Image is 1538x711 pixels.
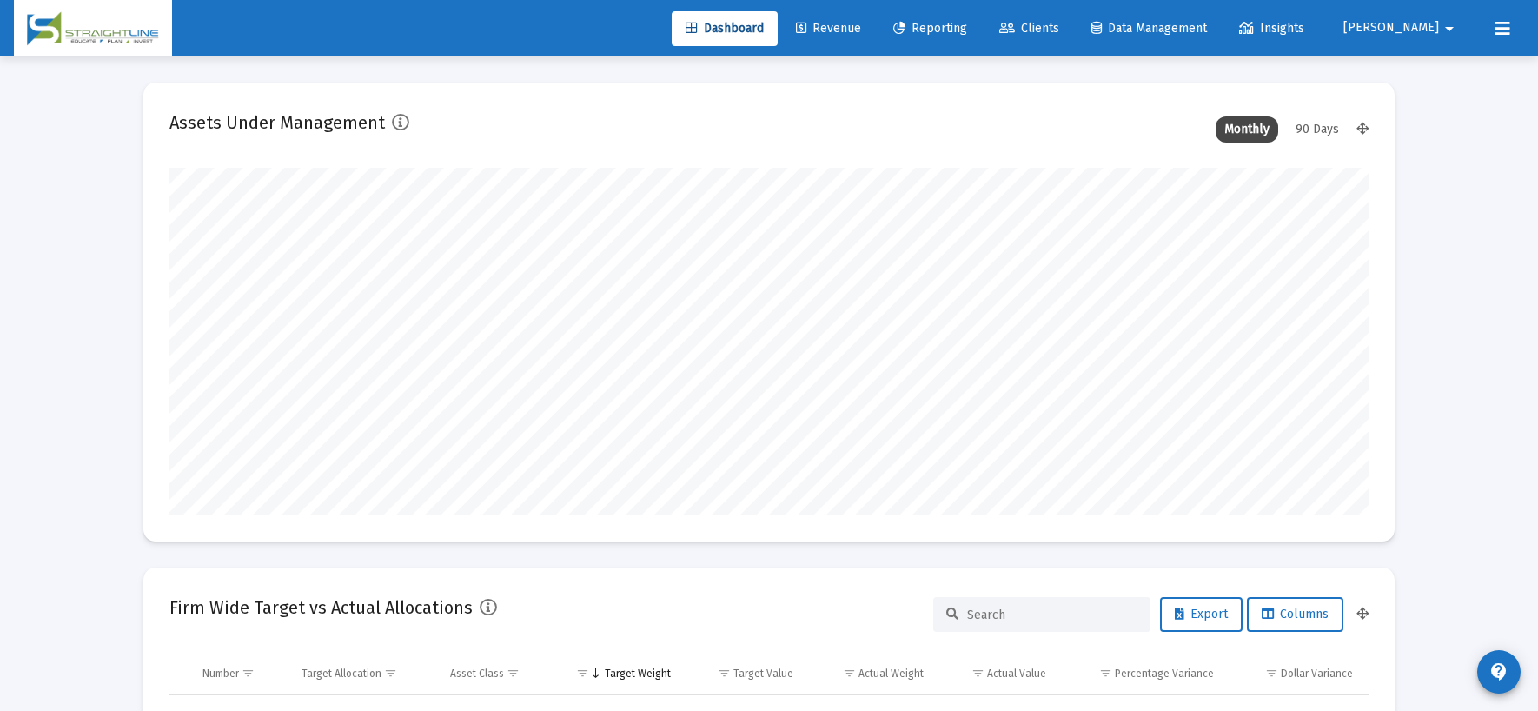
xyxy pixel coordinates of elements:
button: Columns [1247,597,1343,632]
span: Clients [999,21,1059,36]
a: Insights [1225,11,1318,46]
mat-icon: arrow_drop_down [1439,11,1460,46]
span: Revenue [796,21,861,36]
td: Column Target Allocation [289,653,438,694]
span: Show filter options for column 'Number' [242,667,255,680]
span: Columns [1262,607,1329,621]
td: Column Asset Class [438,653,554,694]
div: Asset Class [450,667,504,681]
a: Dashboard [672,11,778,46]
td: Column Number [190,653,289,694]
div: Target Value [733,667,793,681]
span: Reporting [893,21,967,36]
span: Show filter options for column 'Percentage Variance' [1099,667,1112,680]
span: Insights [1239,21,1304,36]
span: Show filter options for column 'Target Weight' [576,667,589,680]
span: Show filter options for column 'Dollar Variance' [1265,667,1278,680]
h2: Assets Under Management [169,109,385,136]
div: Actual Value [987,667,1046,681]
div: Percentage Variance [1115,667,1214,681]
span: Dashboard [686,21,764,36]
span: Show filter options for column 'Actual Weight' [843,667,856,680]
a: Revenue [782,11,875,46]
a: Data Management [1077,11,1221,46]
div: Monthly [1216,116,1278,143]
span: Export [1175,607,1228,621]
button: [PERSON_NAME] [1323,10,1481,45]
span: Show filter options for column 'Actual Value' [971,667,984,680]
a: Reporting [879,11,981,46]
a: Clients [985,11,1073,46]
mat-icon: contact_support [1488,661,1509,682]
span: Show filter options for column 'Asset Class' [507,667,520,680]
td: Column Target Value [683,653,805,694]
div: Number [202,667,239,681]
div: Dollar Variance [1281,667,1353,681]
h2: Firm Wide Target vs Actual Allocations [169,594,473,621]
input: Search [967,608,1137,622]
td: Column Actual Value [936,653,1058,694]
div: 90 Days [1287,116,1348,143]
div: Actual Weight [858,667,924,681]
span: [PERSON_NAME] [1343,21,1439,36]
span: Data Management [1091,21,1207,36]
td: Column Target Weight [553,653,683,694]
div: Target Weight [605,667,671,681]
img: Dashboard [27,11,159,46]
span: Show filter options for column 'Target Allocation' [384,667,397,680]
button: Export [1160,597,1243,632]
td: Column Dollar Variance [1226,653,1369,694]
td: Column Percentage Variance [1058,653,1225,694]
div: Target Allocation [302,667,381,681]
span: Show filter options for column 'Target Value' [718,667,731,680]
td: Column Actual Weight [805,653,936,694]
